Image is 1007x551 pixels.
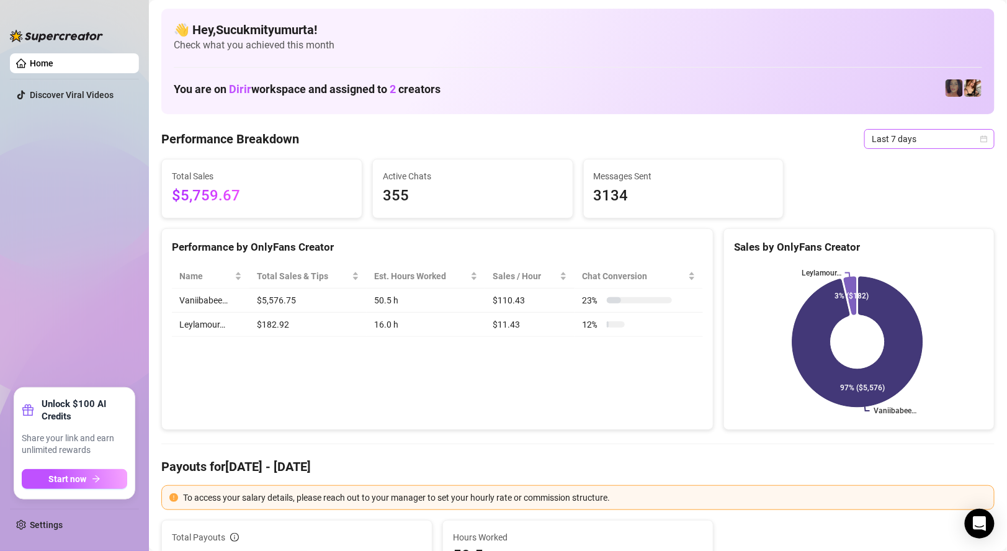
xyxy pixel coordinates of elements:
td: 50.5 h [367,289,485,313]
div: Open Intercom Messenger [965,509,995,539]
span: 3134 [594,184,774,208]
h4: Performance Breakdown [161,130,299,148]
span: gift [22,404,34,416]
td: Vaniibabee… [172,289,249,313]
td: Leylamour… [172,313,249,337]
h4: 👋 Hey, Sucukmityumurta ! [174,21,982,38]
td: $110.43 [485,289,575,313]
span: Total Sales [172,169,352,183]
div: Est. Hours Worked [374,269,468,283]
span: 12 % [582,318,602,331]
span: exclamation-circle [169,493,178,502]
th: Chat Conversion [575,264,703,289]
span: Dirir [229,83,251,96]
span: Total Sales & Tips [257,269,350,283]
div: Sales by OnlyFans Creator [734,239,984,256]
text: Vaniibabee… [874,406,916,415]
td: 16.0 h [367,313,485,337]
span: 2 [390,83,396,96]
div: Performance by OnlyFans Creator [172,239,703,256]
a: Settings [30,520,63,530]
span: Messages Sent [594,169,774,183]
td: $11.43 [485,313,575,337]
td: $182.92 [249,313,367,337]
span: Last 7 days [872,130,987,148]
span: Total Payouts [172,531,225,544]
button: Start nowarrow-right [22,469,127,489]
span: Sales / Hour [493,269,557,283]
th: Sales / Hour [485,264,575,289]
span: Hours Worked [453,531,703,544]
th: Total Sales & Tips [249,264,367,289]
span: 23 % [582,293,602,307]
a: Discover Viral Videos [30,90,114,100]
span: Active Chats [383,169,563,183]
text: Leylamour… [802,269,841,277]
span: calendar [980,135,988,143]
span: arrow-right [92,475,101,483]
a: Home [30,58,53,68]
div: To access your salary details, please reach out to your manager to set your hourly rate or commis... [183,491,987,504]
img: Vaniibabee [964,79,982,97]
span: Share your link and earn unlimited rewards [22,432,127,457]
span: Check what you achieved this month [174,38,982,52]
h4: Payouts for [DATE] - [DATE] [161,458,995,475]
img: Leylamour [946,79,963,97]
span: Start now [49,474,87,484]
span: Name [179,269,232,283]
img: logo-BBDzfeDw.svg [10,30,103,42]
th: Name [172,264,249,289]
span: Chat Conversion [582,269,686,283]
td: $5,576.75 [249,289,367,313]
span: info-circle [230,533,239,542]
span: $5,759.67 [172,184,352,208]
h1: You are on workspace and assigned to creators [174,83,441,96]
span: 355 [383,184,563,208]
strong: Unlock $100 AI Credits [42,398,127,423]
